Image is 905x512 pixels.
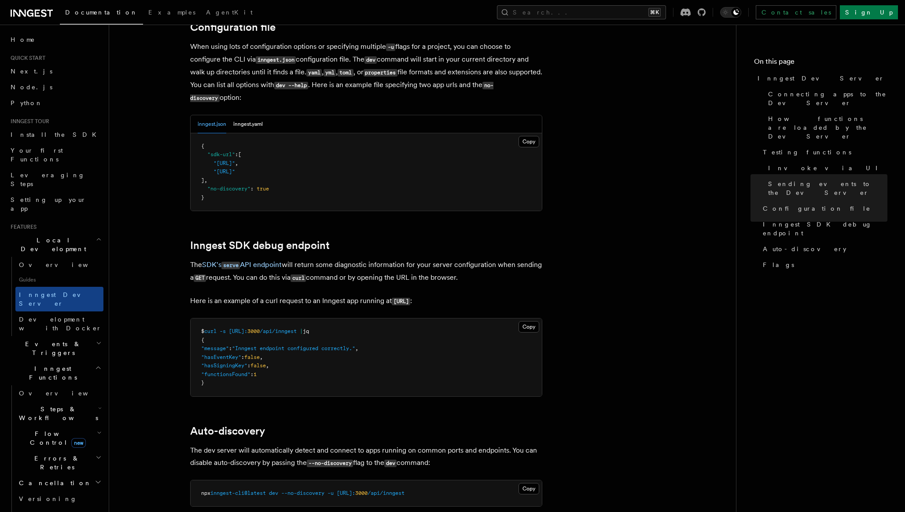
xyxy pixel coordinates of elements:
[201,194,204,201] span: }
[7,364,95,382] span: Inngest Functions
[204,177,207,183] span: ,
[7,55,45,62] span: Quick start
[338,69,353,77] code: toml
[235,160,238,166] span: ,
[7,127,103,143] a: Install the SDK
[190,21,276,33] a: Configuration file
[241,354,244,360] span: :
[15,491,103,507] a: Versioning
[337,490,355,496] span: [URL]:
[198,115,226,133] button: inngest.json
[11,35,35,44] span: Home
[7,143,103,167] a: Your first Functions
[759,241,887,257] a: Auto-discovery
[15,475,103,491] button: Cancellation
[7,79,103,95] a: Node.js
[257,186,269,192] span: true
[15,385,103,401] a: Overview
[206,9,253,16] span: AgentKit
[15,450,103,475] button: Errors & Retries
[291,274,306,282] code: curl
[11,84,52,91] span: Node.js
[392,298,410,305] code: [URL]
[763,220,887,238] span: Inngest SDK debug endpoint
[763,245,846,253] span: Auto-discovery
[266,362,269,369] span: ,
[260,354,263,360] span: ,
[213,160,235,166] span: "[URL]"
[190,444,542,469] p: The dev server will automatically detect and connect to apps running on common ports and endpoint...
[355,345,358,351] span: ,
[233,115,263,133] button: inngest.yaml
[765,111,887,144] a: How functions are loaded by the Dev Server
[300,328,303,334] span: |
[207,186,250,192] span: "no-discovery"
[768,179,887,197] span: Sending events to the Dev Server
[221,262,240,269] code: serve
[190,239,330,252] a: Inngest SDK debug endpoint
[213,168,235,175] span: "[URL]"
[207,151,235,157] span: "sdk-url"
[229,345,232,351] span: :
[201,380,204,386] span: }
[7,167,103,192] a: Leveraging Steps
[201,362,247,369] span: "hasSigningKey"
[19,390,110,397] span: Overview
[15,479,92,487] span: Cancellation
[202,260,282,269] a: SDK'sserveAPI endpoint
[210,490,266,496] span: inngest-cli@latest
[306,69,322,77] code: yaml
[190,295,542,307] p: Here is an example of a curl request to an Inngest app running at :
[840,5,898,19] a: Sign Up
[756,5,836,19] a: Contact sales
[201,3,258,24] a: AgentKit
[269,490,278,496] span: dev
[190,259,542,284] p: The will return some diagnostic information for your server configuration when sending a request....
[19,316,102,332] span: Development with Docker
[15,257,103,273] a: Overview
[19,495,77,502] span: Versioning
[7,232,103,257] button: Local Development
[220,328,226,334] span: -s
[201,143,204,149] span: {
[260,328,297,334] span: /api/inngest
[229,328,247,334] span: [URL]:
[7,361,103,385] button: Inngest Functions
[201,354,241,360] span: "hasEventKey"
[7,32,103,48] a: Home
[765,86,887,111] a: Connecting apps to the Dev Server
[60,3,143,25] a: Documentation
[15,287,103,311] a: Inngest Dev Server
[11,147,63,163] span: Your first Functions
[71,438,86,448] span: new
[355,490,368,496] span: 3000
[763,148,851,157] span: Testing functions
[327,490,334,496] span: -u
[307,460,353,467] code: --no-discovery
[254,371,257,377] span: 1
[364,56,377,64] code: dev
[7,223,37,230] span: Features
[754,70,887,86] a: Inngest Dev Server
[324,69,336,77] code: yml
[7,192,103,216] a: Setting up your app
[250,362,266,369] span: false
[201,371,250,377] span: "functionsFound"
[256,56,296,64] code: inngest.json
[759,144,887,160] a: Testing functions
[15,429,97,447] span: Flow Control
[15,426,103,450] button: Flow Controlnew
[274,82,308,89] code: dev --help
[7,340,96,357] span: Events & Triggers
[384,460,397,467] code: dev
[250,186,254,192] span: :
[519,136,539,147] button: Copy
[244,354,260,360] span: false
[190,82,493,102] code: no-discovery
[758,74,884,83] span: Inngest Dev Server
[201,328,204,334] span: $
[386,44,395,51] code: -u
[281,490,324,496] span: --no-discovery
[11,131,102,138] span: Install the SDK
[19,291,94,307] span: Inngest Dev Server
